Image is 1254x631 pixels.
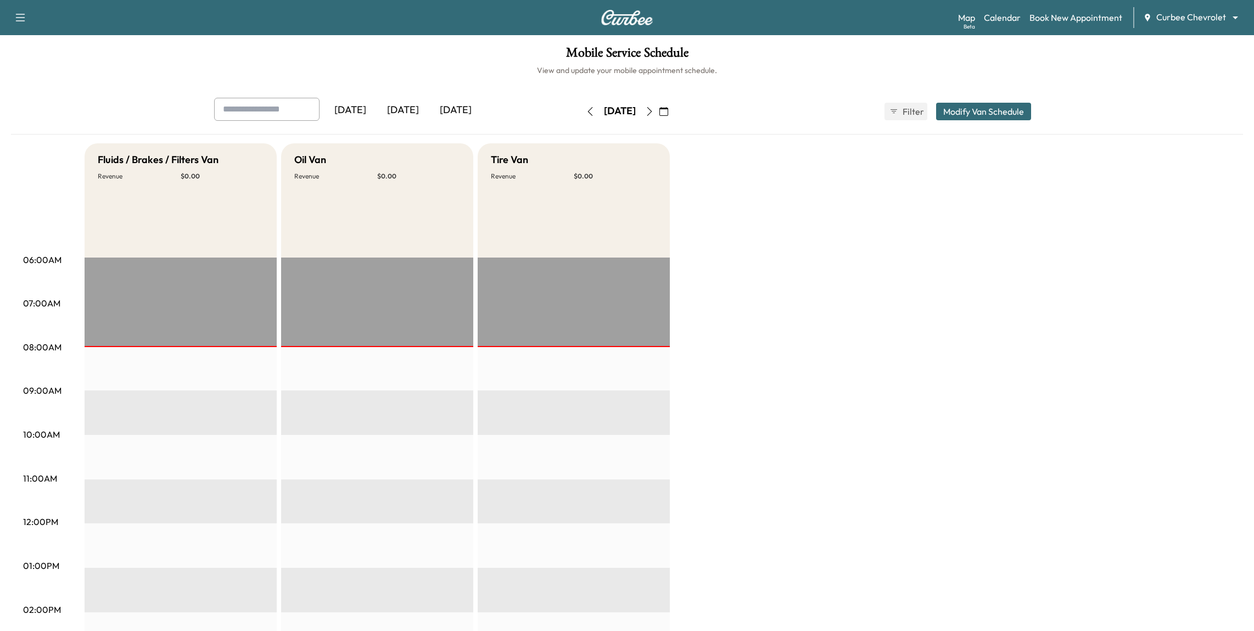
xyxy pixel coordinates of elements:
[23,340,61,354] p: 08:00AM
[294,172,377,181] p: Revenue
[324,98,377,123] div: [DATE]
[984,11,1021,24] a: Calendar
[11,65,1243,76] h6: View and update your mobile appointment schedule.
[1029,11,1122,24] a: Book New Appointment
[23,603,61,616] p: 02:00PM
[491,172,574,181] p: Revenue
[23,428,60,441] p: 10:00AM
[601,10,653,25] img: Curbee Logo
[181,172,264,181] p: $ 0.00
[377,172,460,181] p: $ 0.00
[958,11,975,24] a: MapBeta
[23,253,61,266] p: 06:00AM
[1156,11,1226,24] span: Curbee Chevrolet
[23,297,60,310] p: 07:00AM
[98,172,181,181] p: Revenue
[574,172,657,181] p: $ 0.00
[23,472,57,485] p: 11:00AM
[23,559,59,572] p: 01:00PM
[377,98,429,123] div: [DATE]
[491,152,528,167] h5: Tire Van
[11,46,1243,65] h1: Mobile Service Schedule
[884,103,927,120] button: Filter
[903,105,922,118] span: Filter
[98,152,219,167] h5: Fluids / Brakes / Filters Van
[964,23,975,31] div: Beta
[429,98,482,123] div: [DATE]
[23,384,61,397] p: 09:00AM
[936,103,1031,120] button: Modify Van Schedule
[604,104,636,118] div: [DATE]
[23,515,58,528] p: 12:00PM
[294,152,326,167] h5: Oil Van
